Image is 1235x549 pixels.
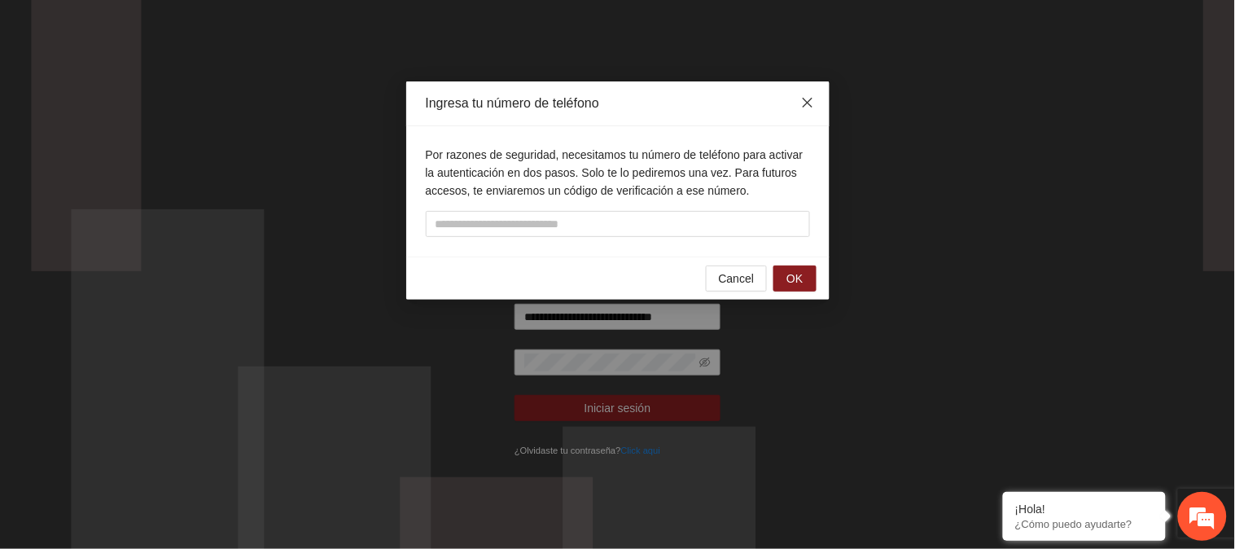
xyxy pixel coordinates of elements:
[773,266,816,292] button: OK
[85,83,274,104] div: Chatee con nosotros ahora
[706,266,768,292] button: Cancel
[8,371,310,428] textarea: Escriba su mensaje y pulse “Intro”
[719,270,755,288] span: Cancel
[426,146,810,200] p: Por razones de seguridad, necesitamos tu número de teléfono para activar la autenticación en dos ...
[267,8,306,47] div: Minimizar ventana de chat en vivo
[786,81,830,125] button: Close
[1015,503,1154,516] div: ¡Hola!
[801,96,814,109] span: close
[786,270,803,288] span: OK
[1015,518,1154,530] p: ¿Cómo puedo ayudarte?
[94,181,225,345] span: Estamos en línea.
[426,94,810,112] div: Ingresa tu número de teléfono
